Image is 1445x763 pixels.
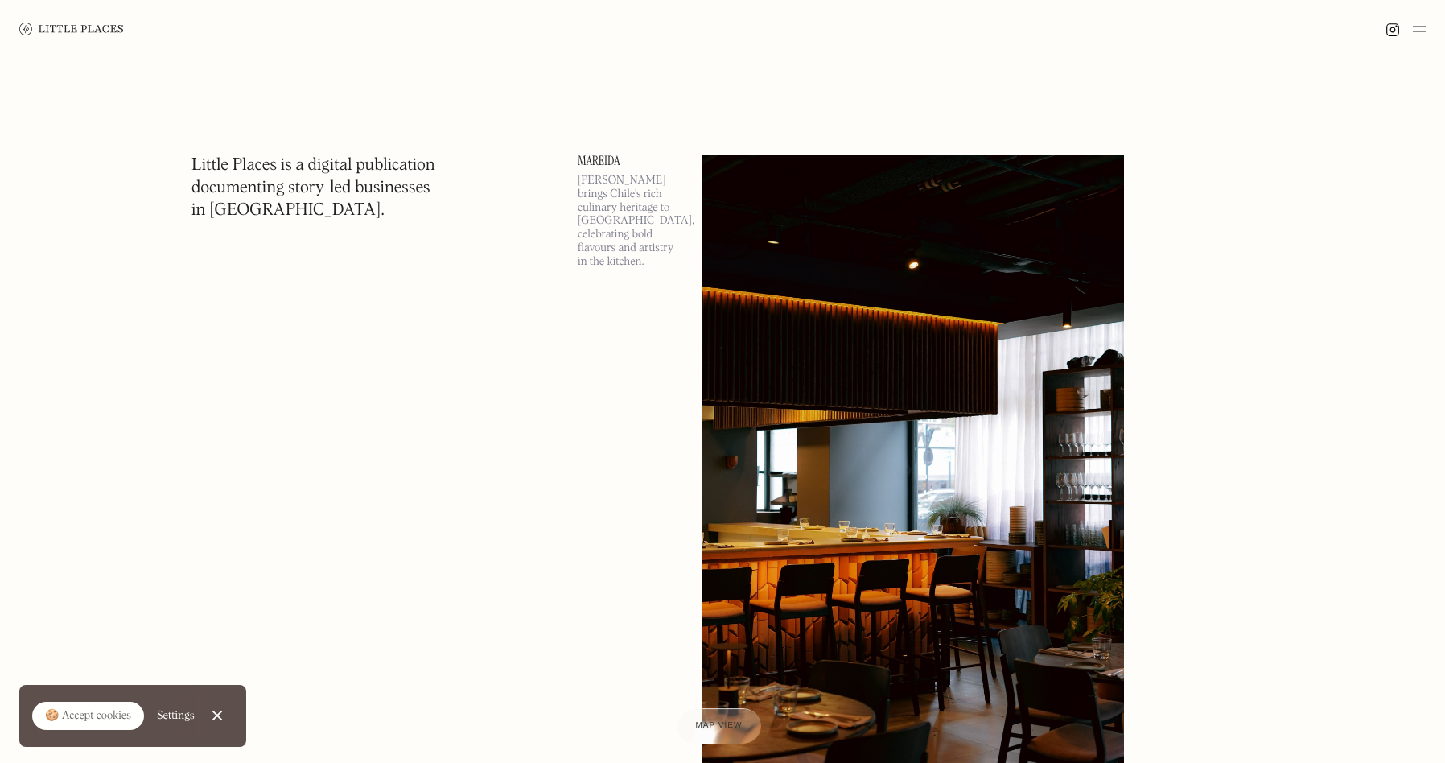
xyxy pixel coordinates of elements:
div: 🍪 Accept cookies [45,708,131,724]
div: Settings [157,710,195,721]
a: Map view [677,708,762,744]
p: [PERSON_NAME] brings Chile’s rich culinary heritage to [GEOGRAPHIC_DATA], celebrating bold flavou... [578,174,682,269]
span: Map view [696,721,743,730]
div: Close Cookie Popup [216,716,217,716]
a: 🍪 Accept cookies [32,702,144,731]
a: Mareida [578,155,682,167]
h1: Little Places is a digital publication documenting story-led businesses in [GEOGRAPHIC_DATA]. [191,155,435,222]
a: Close Cookie Popup [201,699,233,732]
a: Settings [157,698,195,734]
